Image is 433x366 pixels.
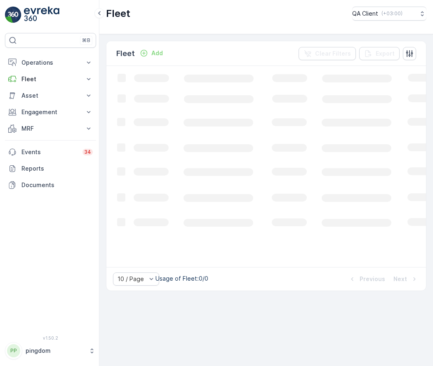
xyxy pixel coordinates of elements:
[21,59,80,67] p: Operations
[352,7,426,21] button: QA Client(+03:00)
[381,10,402,17] p: ( +03:00 )
[26,347,85,355] p: pingdom
[7,344,20,357] div: PP
[21,124,80,133] p: MRF
[393,275,407,283] p: Next
[376,49,395,58] p: Export
[5,120,96,137] button: MRF
[5,144,96,160] a: Events34
[315,49,351,58] p: Clear Filters
[5,160,96,177] a: Reports
[21,164,93,173] p: Reports
[299,47,356,60] button: Clear Filters
[5,54,96,71] button: Operations
[21,75,80,83] p: Fleet
[5,177,96,193] a: Documents
[21,91,80,100] p: Asset
[136,48,166,58] button: Add
[360,275,385,283] p: Previous
[21,108,80,116] p: Engagement
[5,87,96,104] button: Asset
[5,335,96,340] span: v 1.50.2
[352,9,378,18] p: QA Client
[393,274,419,284] button: Next
[5,7,21,23] img: logo
[116,48,135,59] p: Fleet
[106,7,130,20] p: Fleet
[21,148,78,156] p: Events
[21,181,93,189] p: Documents
[5,104,96,120] button: Engagement
[347,274,386,284] button: Previous
[5,342,96,359] button: PPpingdom
[151,49,163,57] p: Add
[5,71,96,87] button: Fleet
[82,37,90,44] p: ⌘B
[359,47,400,60] button: Export
[84,149,91,155] p: 34
[24,7,59,23] img: logo_light-DOdMpM7g.png
[155,274,208,283] p: Usage of Fleet : 0/0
